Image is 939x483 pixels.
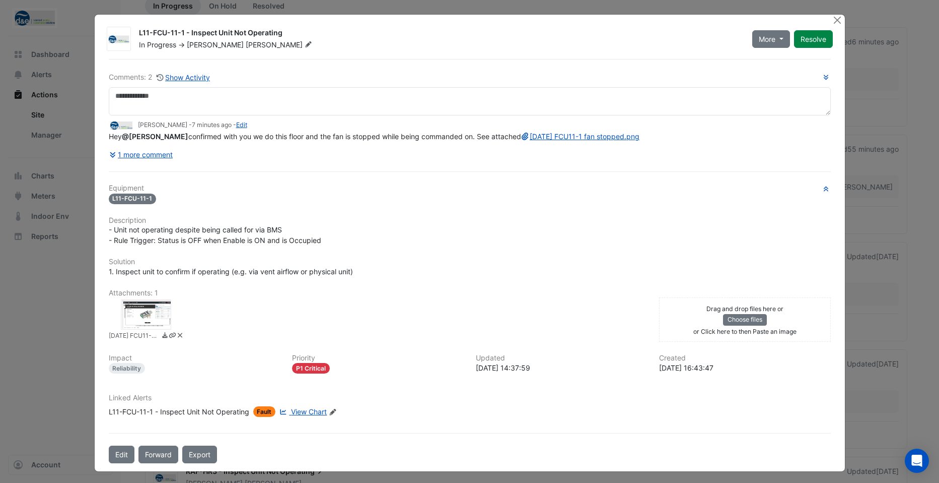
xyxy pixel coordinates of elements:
small: or Click here to then Paste an image [693,328,797,335]
a: Edit [236,121,247,129]
button: Show Activity [156,72,211,83]
button: Forward [138,446,178,463]
button: 1 more comment [109,146,174,163]
a: Delete [176,331,184,342]
a: Download [161,331,169,342]
h6: Impact [109,354,280,363]
small: Drag and drop files here or [706,305,783,313]
img: D&E Air Conditioning [107,34,130,44]
h6: Solution [109,258,831,266]
a: Copy link to clipboard [169,331,176,342]
div: L11-FCU-11-1 - Inspect Unit Not Operating [109,406,249,417]
h6: Linked Alerts [109,394,831,402]
span: - Unit not operating despite being called for via BMS - Rule Trigger: Status is OFF when Enable i... [109,225,321,245]
div: [DATE] 16:43:47 [659,363,831,373]
a: Export [182,446,217,463]
small: [PERSON_NAME] - - [138,120,247,130]
span: Fault [253,406,276,417]
span: 1. Inspect unit to confirm if operating (e.g. via vent airflow or physical unit) [109,267,353,276]
button: Choose files [723,314,767,325]
span: View Chart [291,407,327,416]
button: More [752,30,790,48]
h6: Priority [292,354,464,363]
div: L11-FCU-11-1 - Inspect Unit Not Operating [139,28,740,40]
fa-icon: Edit Linked Alerts [329,408,336,416]
span: Hey confirmed with you we do this floor and the fan is stopped while being commanded on. See atta... [109,132,640,141]
a: [DATE] FCU11-1 fan stopped.png [521,132,640,141]
small: 2025-09-17 FCU11-1 fan stopped.png [109,331,159,342]
button: Edit [109,446,134,463]
div: [DATE] 14:37:59 [476,363,647,373]
span: 2025-09-17 14:37:59 [192,121,232,129]
span: [PERSON_NAME] [246,40,314,50]
div: P1 Critical [292,363,330,374]
div: Reliability [109,363,146,374]
h6: Updated [476,354,647,363]
div: Open Intercom Messenger [905,449,929,473]
span: In Progress [139,40,176,49]
div: 2025-09-17 FCU11-1 fan stopped.png [121,299,171,330]
img: D&E Air Conditioning [109,120,134,131]
span: [PERSON_NAME] [187,40,244,49]
h6: Equipment [109,184,831,193]
span: michael.langworthy@de-air.com.au [D&E Air Conditioning] [122,132,188,141]
span: -> [178,40,185,49]
a: View Chart [277,406,327,417]
button: Resolve [794,30,833,48]
h6: Attachments: 1 [109,289,831,297]
h6: Created [659,354,831,363]
h6: Description [109,216,831,225]
div: Comments: 2 [109,72,211,83]
span: More [759,34,775,44]
button: Close [832,15,843,25]
span: L11-FCU-11-1 [109,194,157,204]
